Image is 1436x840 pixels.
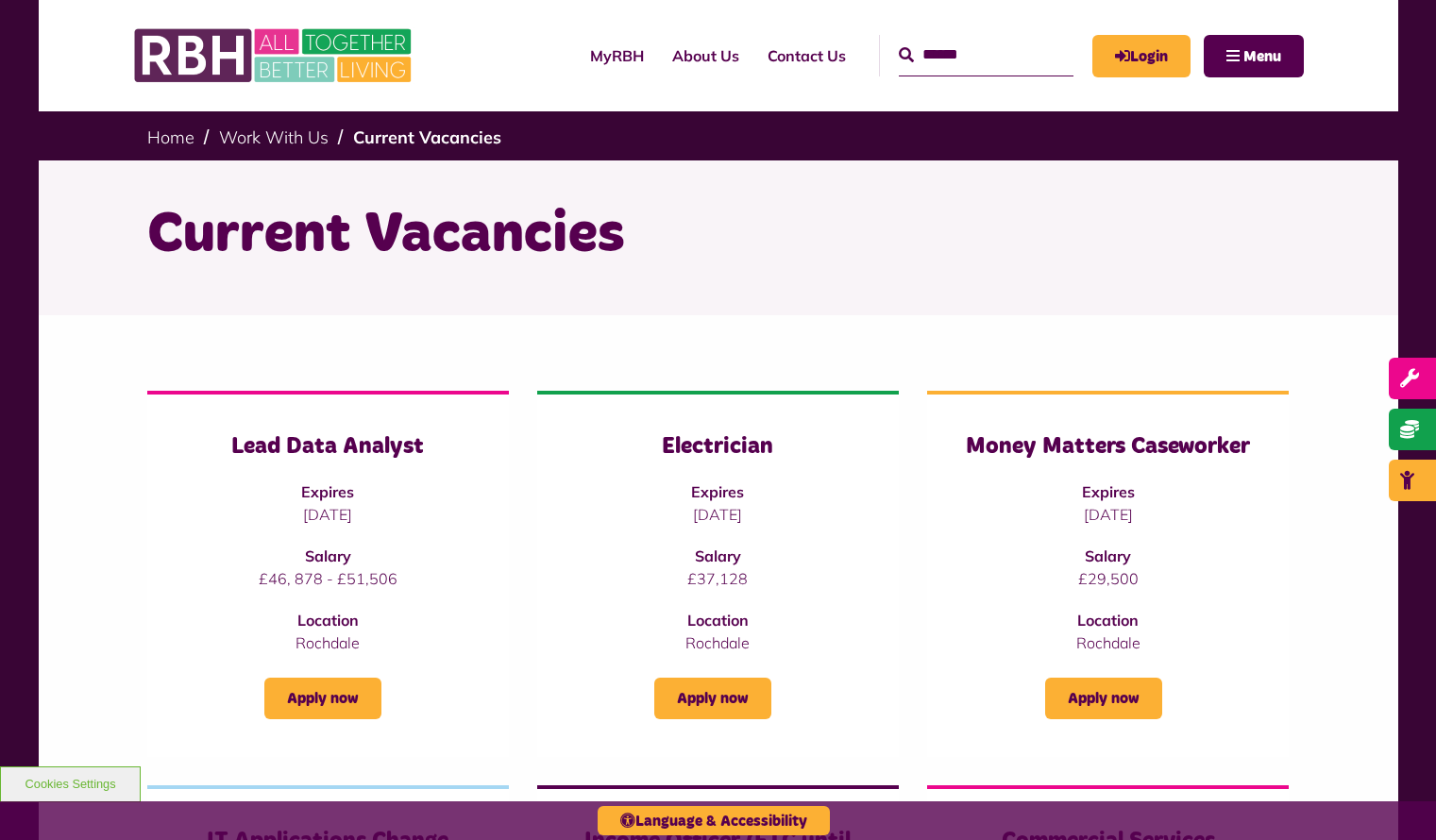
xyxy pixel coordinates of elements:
[753,30,860,81] a: Contact Us
[598,806,830,835] button: Language & Accessibility
[1351,755,1436,840] iframe: Netcall Web Assistant for live chat
[575,631,861,654] p: Rochdale
[654,678,771,719] a: Apply now
[575,432,861,462] h3: Electrician
[264,678,381,719] a: Apply now
[575,503,861,526] p: [DATE]
[965,567,1251,590] p: £29,500
[1204,35,1304,77] button: Navigation
[147,126,194,148] a: Home
[576,30,658,81] a: MyRBH
[219,126,329,148] a: Work With Us
[1092,35,1191,77] a: MyRBH
[575,567,861,590] p: £37,128
[185,567,471,590] p: £46, 878 - £51,506
[687,611,749,630] strong: Location
[185,631,471,654] p: Rochdale
[147,198,1290,272] h1: Current Vacancies
[185,503,471,526] p: [DATE]
[965,503,1251,526] p: [DATE]
[965,631,1251,654] p: Rochdale
[185,432,471,462] h3: Lead Data Analyst
[1045,678,1162,719] a: Apply now
[353,126,501,148] a: Current Vacancies
[305,546,351,565] strong: Salary
[691,482,744,501] strong: Expires
[1243,49,1281,64] span: Menu
[1077,611,1139,630] strong: Location
[133,19,416,92] img: RBH
[301,482,354,501] strong: Expires
[297,611,359,630] strong: Location
[965,432,1251,462] h3: Money Matters Caseworker
[1082,482,1135,501] strong: Expires
[1085,546,1131,565] strong: Salary
[658,30,753,81] a: About Us
[695,546,741,565] strong: Salary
